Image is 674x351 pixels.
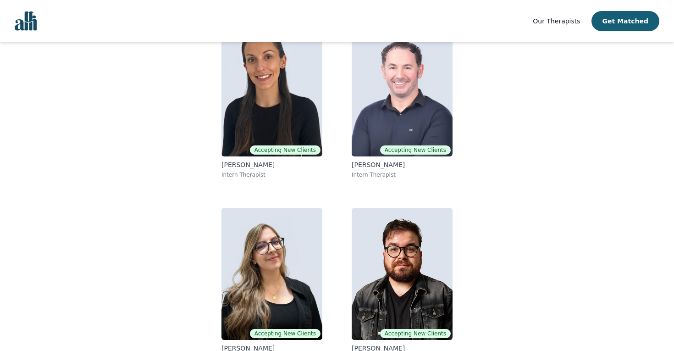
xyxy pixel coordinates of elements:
p: [PERSON_NAME] [221,160,322,169]
a: Christopher HillierAccepting New Clients[PERSON_NAME]Intern Therapist [344,17,460,186]
span: Accepting New Clients [380,145,451,155]
img: Freddie Giovane [352,208,453,340]
img: Joanna Komisar [221,208,322,340]
span: Accepting New Clients [380,329,451,338]
a: Our Therapists [533,16,580,27]
p: Intern Therapist [352,171,453,178]
p: [PERSON_NAME] [352,160,453,169]
p: Intern Therapist [221,171,322,178]
img: alli logo [15,11,37,31]
button: Get Matched [591,11,659,31]
span: Our Therapists [533,17,580,25]
span: Accepting New Clients [250,329,320,338]
img: Leeann Sill [221,24,322,156]
img: Christopher Hillier [352,24,453,156]
span: Accepting New Clients [250,145,320,155]
a: Leeann SillAccepting New Clients[PERSON_NAME]Intern Therapist [214,17,330,186]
